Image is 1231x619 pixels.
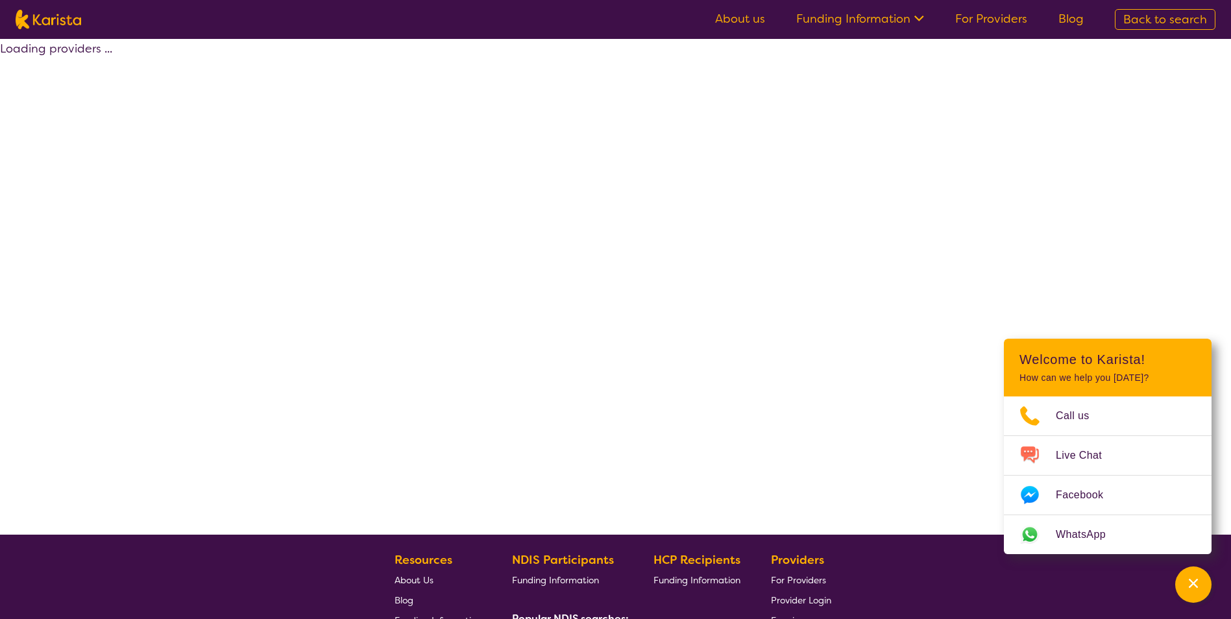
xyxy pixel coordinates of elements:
[771,570,831,590] a: For Providers
[1019,372,1196,383] p: How can we help you [DATE]?
[1175,566,1212,603] button: Channel Menu
[395,570,481,590] a: About Us
[1115,9,1215,30] a: Back to search
[796,11,924,27] a: Funding Information
[1056,525,1121,544] span: WhatsApp
[1056,446,1117,465] span: Live Chat
[16,10,81,29] img: Karista logo
[771,594,831,606] span: Provider Login
[395,552,452,568] b: Resources
[1019,352,1196,367] h2: Welcome to Karista!
[771,574,826,586] span: For Providers
[1004,515,1212,554] a: Web link opens in a new tab.
[771,552,824,568] b: Providers
[512,574,599,586] span: Funding Information
[1123,12,1207,27] span: Back to search
[395,594,413,606] span: Blog
[1058,11,1084,27] a: Blog
[955,11,1027,27] a: For Providers
[512,570,624,590] a: Funding Information
[653,552,740,568] b: HCP Recipients
[1004,339,1212,554] div: Channel Menu
[715,11,765,27] a: About us
[653,574,740,586] span: Funding Information
[1004,396,1212,554] ul: Choose channel
[395,574,433,586] span: About Us
[512,552,614,568] b: NDIS Participants
[1056,485,1119,505] span: Facebook
[395,590,481,610] a: Blog
[771,590,831,610] a: Provider Login
[1056,406,1105,426] span: Call us
[653,570,740,590] a: Funding Information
